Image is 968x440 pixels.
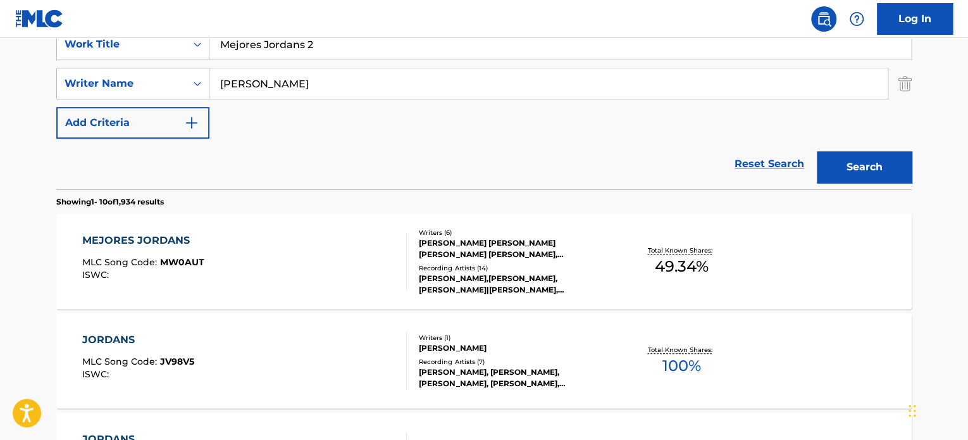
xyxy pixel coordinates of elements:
div: [PERSON_NAME], [PERSON_NAME], [PERSON_NAME], [PERSON_NAME], [PERSON_NAME] [419,367,610,389]
p: Total Known Shares: [647,345,715,355]
div: Writers ( 6 ) [419,228,610,237]
div: [PERSON_NAME] [419,343,610,354]
span: ISWC : [82,269,112,280]
div: Drag [909,392,916,430]
a: Reset Search [728,150,810,178]
a: JORDANSMLC Song Code:JV98V5ISWC:Writers (1)[PERSON_NAME]Recording Artists (7)[PERSON_NAME], [PERS... [56,313,912,408]
span: MW0AUT [160,256,204,268]
p: Showing 1 - 10 of 1,934 results [56,196,164,208]
img: MLC Logo [15,9,64,28]
span: ISWC : [82,368,112,380]
button: Search [817,151,912,183]
div: Writers ( 1 ) [419,333,610,343]
iframe: Chat Widget [905,379,968,440]
a: MEJORES JORDANSMLC Song Code:MW0AUTISWC:Writers (6)[PERSON_NAME] [PERSON_NAME] [PERSON_NAME] [PER... [56,214,912,309]
span: MLC Song Code : [82,356,160,367]
form: Search Form [56,28,912,189]
div: Help [844,6,869,32]
a: Public Search [811,6,836,32]
span: JV98V5 [160,356,194,367]
img: 9d2ae6d4665cec9f34b9.svg [184,115,199,130]
a: Log In [877,3,953,35]
div: MEJORES JORDANS [82,233,204,248]
div: Writer Name [65,76,178,91]
img: search [816,11,831,27]
span: 100 % [662,355,700,377]
p: Total Known Shares: [647,246,715,255]
div: Recording Artists ( 7 ) [419,357,610,367]
div: [PERSON_NAME],[PERSON_NAME], [PERSON_NAME]|[PERSON_NAME], [PERSON_NAME], [PERSON_NAME] & [PERSON_... [419,273,610,296]
div: JORDANS [82,332,194,348]
img: help [849,11,864,27]
button: Add Criteria [56,107,209,139]
span: 49.34 % [654,255,708,278]
img: Delete Criterion [898,68,912,99]
div: Recording Artists ( 14 ) [419,263,610,273]
div: [PERSON_NAME] [PERSON_NAME] [PERSON_NAME] [PERSON_NAME], [PERSON_NAME] [PERSON_NAME] [PERSON_NAME... [419,237,610,260]
span: MLC Song Code : [82,256,160,268]
div: Work Title [65,37,178,52]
